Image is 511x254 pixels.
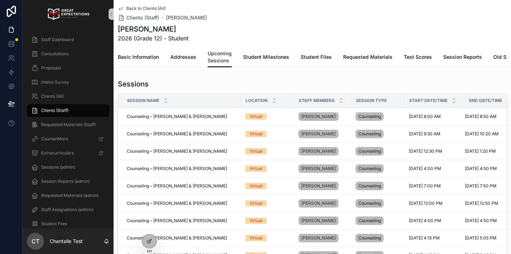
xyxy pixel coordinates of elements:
span: [PERSON_NAME] [301,218,336,224]
p: Chantalle Test [50,238,83,245]
span: Counseling – [PERSON_NAME] & [PERSON_NAME] [127,131,227,137]
span: Basic Information [118,53,159,61]
span: Back to Clients (All) [126,6,166,11]
div: Virtual [249,183,263,189]
span: Counseling [358,218,381,224]
span: Counseling – [PERSON_NAME] & [PERSON_NAME] [127,183,227,189]
span: [DATE] 12:50 PM [465,201,498,206]
img: App logo [47,9,89,20]
span: [DATE] 9:30 AM [409,131,440,137]
span: Session Type [356,98,387,103]
a: Clients (Staff) [27,104,109,117]
span: Staff Dashboard [41,37,74,43]
span: Extracurriculars [41,150,74,156]
a: [PERSON_NAME] [166,14,207,21]
span: Staff Members [299,98,335,103]
a: [PERSON_NAME] [298,164,339,173]
div: scrollable content [23,28,114,228]
div: Virtual [249,200,263,207]
span: [DATE] 7:00 PM [409,183,441,189]
a: Addresses [170,51,196,65]
a: [PERSON_NAME] [298,199,339,208]
a: [PERSON_NAME] [298,147,339,156]
a: Basic Information [118,51,159,65]
span: CT [32,237,39,245]
div: Virtual [249,218,263,224]
span: Clients (Staff) [126,14,159,21]
a: Proposals [27,62,109,74]
span: Student Milestones [243,53,289,61]
span: Requested Materials (admin) [41,193,99,198]
a: Staff Dashboard [27,33,109,46]
a: Back to Clients (All) [118,6,166,11]
span: [DATE] 7:50 PM [465,183,496,189]
span: Session Reports (admin) [41,179,90,184]
span: Intake Survey [41,79,69,85]
span: Test Scores [404,53,432,61]
span: Addresses [170,53,196,61]
div: Virtual [249,165,263,172]
span: Counseling [358,201,381,206]
a: Student Milestones [243,51,289,65]
span: Student Files [41,221,67,227]
a: Extracurriculars [27,147,109,159]
a: Requested Materials [343,51,392,65]
span: 2026 (Grade 12) - Student [118,34,188,43]
span: Counseling – [PERSON_NAME] & [PERSON_NAME] [127,201,227,206]
span: [DATE] 12:00 PM [409,201,443,206]
span: Upcoming Sessions [208,50,232,64]
a: Session Reports [443,51,482,65]
h1: [PERSON_NAME] [118,24,188,34]
span: [PERSON_NAME] [301,114,336,119]
span: [PERSON_NAME] [301,166,336,171]
div: Virtual [249,235,263,241]
span: Session Name [127,98,159,103]
span: Counseling [358,183,381,189]
span: Student Files [301,53,332,61]
span: Sessions (admin) [41,164,75,170]
div: Virtual [249,113,263,120]
span: Location [246,98,268,103]
span: Consultations [41,51,68,57]
span: [PERSON_NAME] [301,131,336,137]
span: Counseling [358,166,381,171]
span: End Date/Time [469,98,502,103]
span: Counseling [358,235,381,241]
span: Counseling – [PERSON_NAME] & [PERSON_NAME] [127,166,227,171]
span: [DATE] 4:00 PM [409,166,441,171]
span: Staff Assignations (admin) [41,207,93,213]
span: Requested Materials (Staff) [41,122,96,128]
a: Requested Materials (admin) [27,189,109,202]
a: Intake Survey [27,76,109,89]
a: Student Files [27,218,109,230]
a: [PERSON_NAME] [298,130,339,138]
span: [PERSON_NAME] [301,148,336,154]
span: [PERSON_NAME] [301,201,336,206]
span: Start Date/Time [409,98,447,103]
a: Test Scores [404,51,432,65]
div: Virtual [249,131,263,137]
a: Clients (All) [27,90,109,103]
span: Proposals [41,65,61,71]
h1: Sessions [118,79,149,89]
span: Counseling – [PERSON_NAME] & [PERSON_NAME] [127,218,227,224]
span: [DATE] 5:05 PM [465,235,496,241]
a: Upcoming Sessions [208,47,232,68]
span: [DATE] 10:20 AM [465,131,499,137]
a: Staff Assignations (admin) [27,203,109,216]
span: Counseling – [PERSON_NAME] & [PERSON_NAME] [127,235,227,241]
span: Counseling – [PERSON_NAME] & [PERSON_NAME] [127,148,227,154]
a: Student Files [301,51,332,65]
a: [PERSON_NAME] [298,234,339,242]
span: [PERSON_NAME] [301,235,336,241]
a: Requested Materials (Staff) [27,118,109,131]
span: Counseling – [PERSON_NAME] & [PERSON_NAME] [127,114,227,119]
span: Counseling [358,114,381,119]
span: Clients (Staff) [41,108,68,113]
span: [DATE] 4:50 PM [465,218,497,224]
a: Clients (Staff) [118,14,159,21]
a: [PERSON_NAME] [298,216,339,225]
a: Session Reports (admin) [27,175,109,188]
span: Counseling [358,131,381,137]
